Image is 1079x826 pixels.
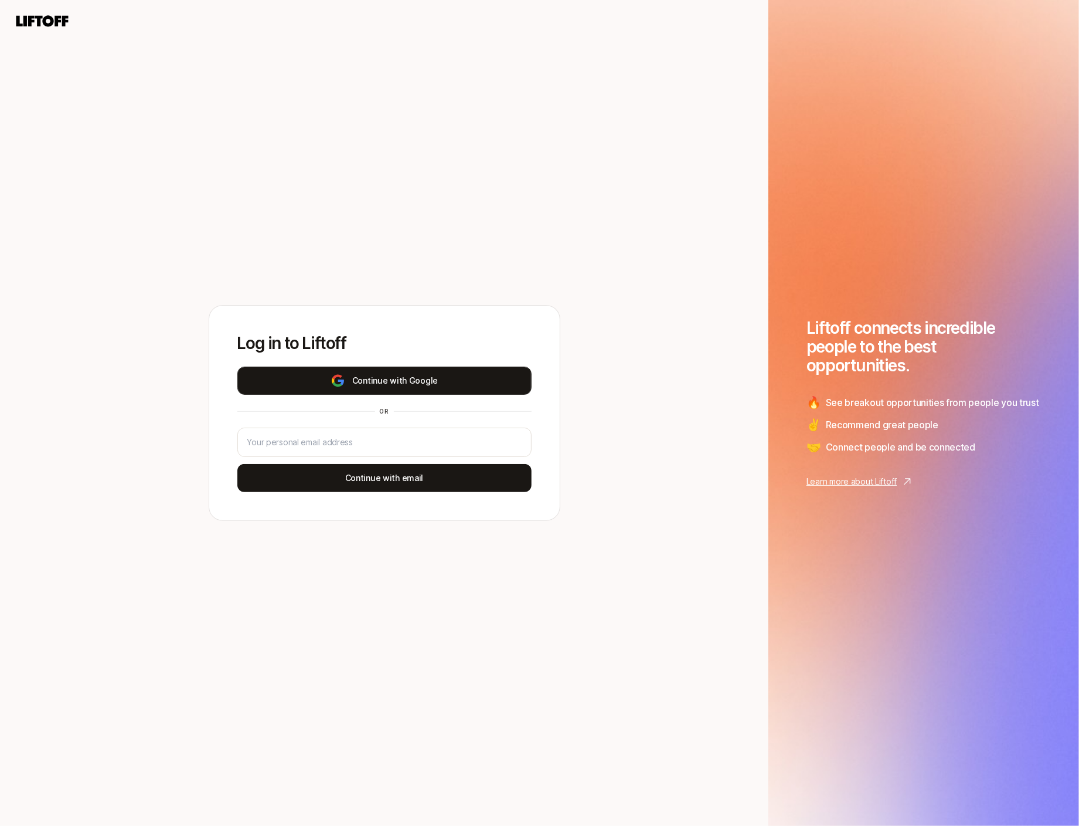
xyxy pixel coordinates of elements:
[806,438,821,456] span: 🤝
[237,334,532,353] p: Log in to Liftoff
[806,416,821,434] span: ✌️
[806,394,821,411] span: 🔥
[826,395,1039,410] span: See breakout opportunities from people you trust
[237,367,532,395] button: Continue with Google
[331,374,345,388] img: google-logo
[826,439,975,455] span: Connect people and be connected
[375,407,394,416] div: or
[806,319,1041,375] h1: Liftoff connects incredible people to the best opportunities.
[237,464,532,492] button: Continue with email
[247,435,522,449] input: Your personal email address
[806,475,897,489] p: Learn more about Liftoff
[826,417,938,432] span: Recommend great people
[806,475,1041,489] a: Learn more about Liftoff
